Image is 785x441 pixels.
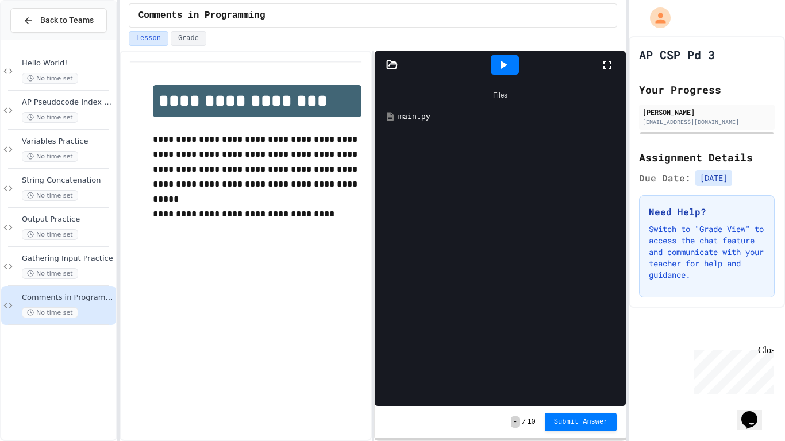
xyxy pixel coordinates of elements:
iframe: chat widget [690,345,774,394]
span: Comments in Programming [138,9,265,22]
span: No time set [22,73,78,84]
span: No time set [22,268,78,279]
h1: AP CSP Pd 3 [639,47,715,63]
div: main.py [398,111,619,122]
span: String Concatenation [22,176,114,185]
span: [DATE] [695,170,732,186]
div: [PERSON_NAME] [642,107,771,117]
button: Submit Answer [545,413,617,431]
span: Variables Practice [22,137,114,146]
button: Lesson [129,31,168,46]
span: Submit Answer [554,417,608,427]
span: No time set [22,190,78,201]
span: Due Date: [639,171,691,185]
div: Files [380,84,620,106]
span: No time set [22,151,78,162]
div: Chat with us now!Close [5,5,79,73]
h2: Assignment Details [639,149,775,165]
span: No time set [22,229,78,240]
button: Grade [171,31,206,46]
span: No time set [22,112,78,123]
p: Switch to "Grade View" to access the chat feature and communicate with your teacher for help and ... [649,223,765,281]
span: No time set [22,307,78,318]
div: My Account [638,5,674,31]
span: / [522,417,526,427]
h3: Need Help? [649,205,765,219]
span: 10 [527,417,535,427]
div: [EMAIL_ADDRESS][DOMAIN_NAME] [642,118,771,126]
span: AP Pseudocode Index Card Assignment [22,98,114,107]
span: Hello World! [22,59,114,68]
button: Back to Teams [10,8,107,33]
span: Gathering Input Practice [22,254,114,264]
span: Back to Teams [40,14,94,26]
h2: Your Progress [639,82,775,98]
iframe: chat widget [737,395,774,430]
span: - [511,416,520,428]
span: Output Practice [22,215,114,225]
span: Comments in Programming [22,293,114,303]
